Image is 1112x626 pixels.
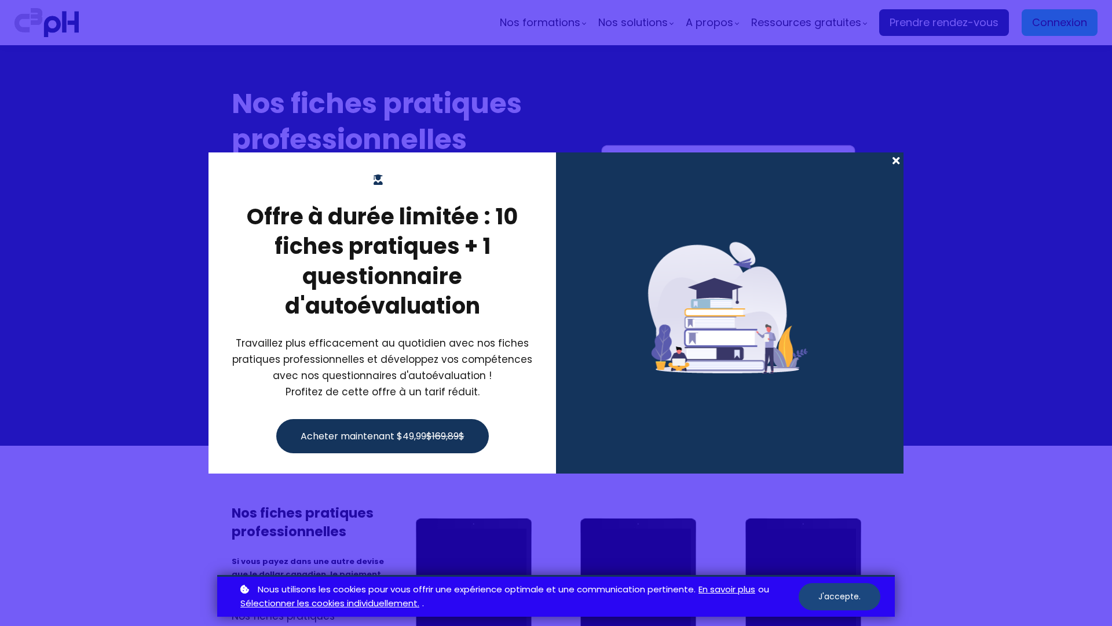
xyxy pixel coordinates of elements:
[223,202,542,321] h2: Offre à durée limitée : 10 fiches pratiques + 1 questionnaire d'autoévaluation
[276,419,489,453] button: Acheter maintenant $49,99$169,89$
[237,583,799,612] p: ou .
[240,596,419,611] a: Sélectionner les cookies individuellement.
[301,429,464,443] span: Acheter maintenant $49,99
[698,583,755,597] a: En savoir plus
[799,583,880,610] button: J'accepte.
[426,430,464,443] s: $169,89$
[258,583,696,597] span: Nous utilisons les cookies pour vous offrir une expérience optimale et une communication pertinente.
[223,335,542,400] div: Travaillez plus efficacement au quotidien avec nos fiches pratiques professionnelles et développe...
